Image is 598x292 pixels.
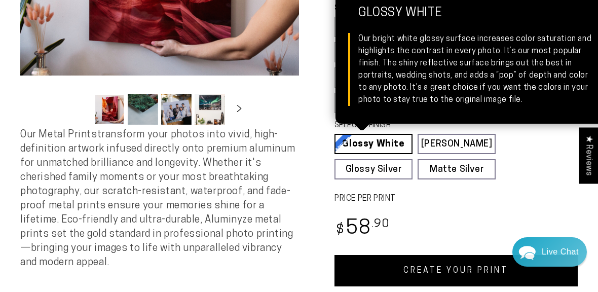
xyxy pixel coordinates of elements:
[334,17,389,37] label: 5x7
[334,134,413,154] a: Glossy White
[336,224,345,237] span: $
[542,237,579,267] div: Contact Us Directly
[69,98,91,121] button: Slide left
[20,130,295,268] span: Our Metal Prints transform your photos into vivid, high-definition artwork infused directly onto ...
[228,98,250,121] button: Slide right
[334,159,413,179] a: Glossy Silver
[334,42,389,62] label: 11x17
[195,94,225,125] button: Load image 4 in gallery view
[334,93,389,113] label: 24x36
[161,94,192,125] button: Load image 3 in gallery view
[334,219,390,239] bdi: 58
[94,94,125,125] button: Load image 1 in gallery view
[418,134,496,154] a: [PERSON_NAME]
[334,67,389,88] label: 20x24
[334,120,476,131] legend: SELECT A FINISH
[358,7,593,33] strong: Glossy White
[128,94,158,125] button: Load image 2 in gallery view
[371,218,390,230] sup: .90
[358,33,593,106] div: Our bright white glossy surface increases color saturation and highlights the contrast in every p...
[418,159,496,179] a: Matte Silver
[334,255,578,286] a: CREATE YOUR PRINT
[512,237,587,267] div: Chat widget toggle
[579,127,598,184] div: Click to open Judge.me floating reviews tab
[334,3,476,14] legend: SELECT A SIZE
[334,193,578,205] label: PRICE PER PRINT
